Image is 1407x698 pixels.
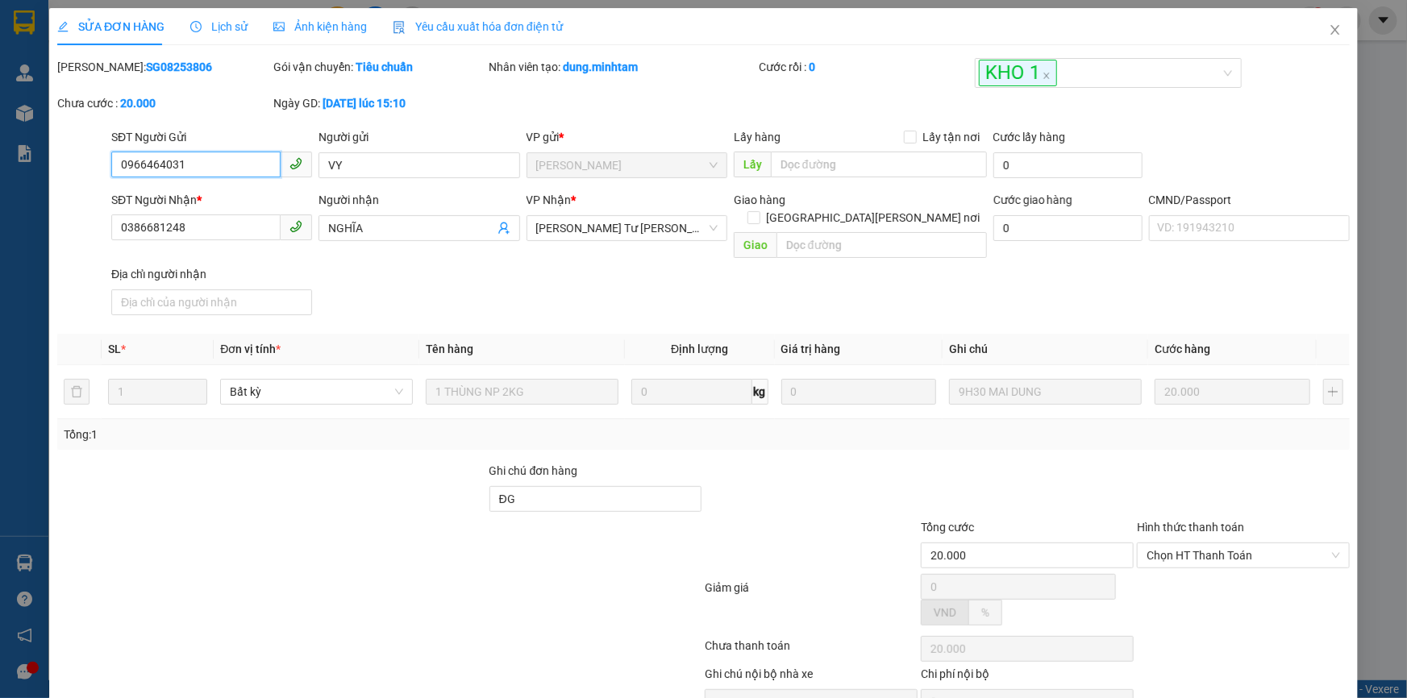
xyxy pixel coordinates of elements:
[527,128,727,146] div: VP gửi
[671,343,728,355] span: Định lượng
[1155,379,1310,405] input: 0
[993,152,1143,178] input: Cước lấy hàng
[1313,8,1358,53] button: Close
[776,232,987,258] input: Dọc đường
[273,20,367,33] span: Ảnh kiện hàng
[1323,379,1343,405] button: plus
[220,343,281,355] span: Đơn vị tính
[934,606,956,619] span: VND
[289,220,302,233] span: phone
[1155,343,1210,355] span: Cước hàng
[318,128,519,146] div: Người gửi
[146,60,212,73] b: SG08253806
[759,58,972,76] div: Cước rồi :
[993,193,1073,206] label: Cước giao hàng
[921,521,974,534] span: Tổng cước
[734,193,785,206] span: Giao hàng
[536,153,718,177] span: Hồ Chí Minh
[273,58,486,76] div: Gói vận chuyển:
[527,193,572,206] span: VP Nhận
[57,58,270,76] div: [PERSON_NAME]:
[57,94,270,112] div: Chưa cước :
[489,58,756,76] div: Nhân viên tạo:
[111,128,312,146] div: SĐT Người Gửi
[64,426,543,443] div: Tổng: 1
[917,128,987,146] span: Lấy tận nơi
[57,20,164,33] span: SỬA ĐƠN HÀNG
[64,379,89,405] button: delete
[1329,23,1342,36] span: close
[564,60,639,73] b: dung.minhtam
[497,222,510,235] span: user-add
[393,21,406,34] img: icon
[705,665,918,689] div: Ghi chú nội bộ nhà xe
[289,157,302,170] span: phone
[393,20,563,33] span: Yêu cầu xuất hóa đơn điện tử
[323,97,406,110] b: [DATE] lúc 15:10
[489,486,702,512] input: Ghi chú đơn hàng
[704,579,920,633] div: Giảm giá
[993,215,1143,241] input: Cước giao hàng
[771,152,987,177] input: Dọc đường
[120,97,156,110] b: 20.000
[734,232,776,258] span: Giao
[1147,543,1340,567] span: Chọn HT Thanh Toán
[943,334,1148,365] th: Ghi chú
[57,21,69,32] span: edit
[1149,191,1350,209] div: CMND/Passport
[273,21,285,32] span: picture
[190,21,202,32] span: clock-circle
[734,131,781,143] span: Lấy hàng
[273,94,486,112] div: Ngày GD:
[734,152,771,177] span: Lấy
[111,265,312,283] div: Địa chỉ người nhận
[781,343,841,355] span: Giá trị hàng
[704,637,920,665] div: Chưa thanh toán
[781,379,937,405] input: 0
[752,379,768,405] span: kg
[921,665,1134,689] div: Chi phí nội bộ
[760,209,987,226] span: [GEOGRAPHIC_DATA][PERSON_NAME] nơi
[426,343,473,355] span: Tên hàng
[981,606,989,619] span: %
[356,60,413,73] b: Tiêu chuẩn
[230,380,403,404] span: Bất kỳ
[111,191,312,209] div: SĐT Người Nhận
[536,216,718,240] span: Ngã Tư Huyện
[111,289,312,315] input: Địa chỉ của người nhận
[489,464,578,477] label: Ghi chú đơn hàng
[318,191,519,209] div: Người nhận
[1137,521,1244,534] label: Hình thức thanh toán
[993,131,1066,143] label: Cước lấy hàng
[190,20,248,33] span: Lịch sử
[108,343,121,355] span: SL
[1043,72,1051,80] span: close
[426,379,618,405] input: VD: Bàn, Ghế
[809,60,815,73] b: 0
[949,379,1142,405] input: Ghi Chú
[979,60,1057,86] span: KHO 1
